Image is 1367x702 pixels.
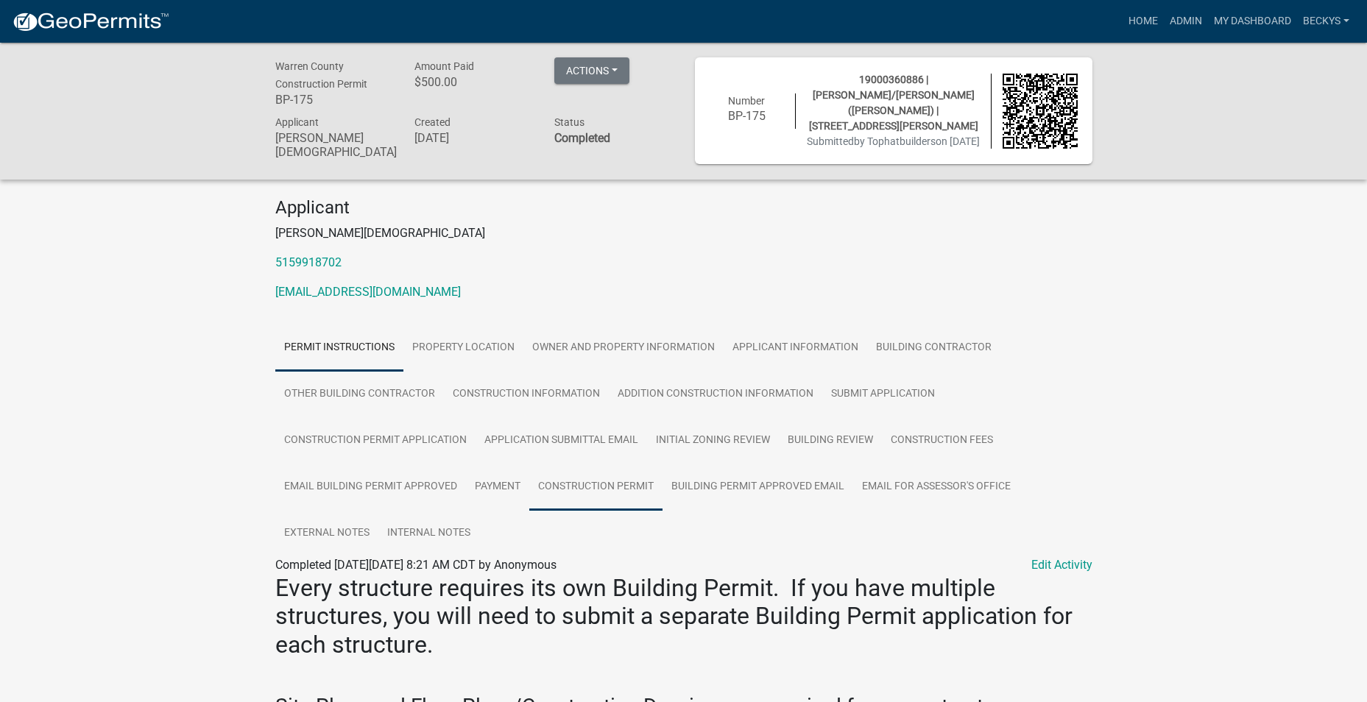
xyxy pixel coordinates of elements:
[609,371,822,418] a: Addition Construction Information
[724,325,867,372] a: Applicant Information
[275,417,476,464] a: Construction Permit Application
[554,131,610,145] strong: Completed
[275,93,393,107] h6: BP-175
[275,510,378,557] a: External Notes
[414,131,532,145] h6: [DATE]
[275,60,367,90] span: Warren County Construction Permit
[663,464,853,511] a: Building Permit Approved Email
[275,371,444,418] a: Other Building Contractor
[1164,7,1208,35] a: Admin
[882,417,1002,464] a: Construction Fees
[728,95,765,107] span: Number
[275,224,1092,242] p: [PERSON_NAME][DEMOGRAPHIC_DATA]
[1003,74,1078,149] img: QR code
[275,285,461,299] a: [EMAIL_ADDRESS][DOMAIN_NAME]
[403,325,523,372] a: Property Location
[1031,556,1092,574] a: Edit Activity
[414,60,474,72] span: Amount Paid
[275,464,466,511] a: Email Building Permit Approved
[275,131,393,159] h6: [PERSON_NAME][DEMOGRAPHIC_DATA]
[529,464,663,511] a: Construction Permit
[807,135,980,147] span: Submitted on [DATE]
[1297,7,1355,35] a: beckys
[867,325,1000,372] a: Building Contractor
[647,417,779,464] a: Initial Zoning Review
[275,574,1092,659] h2: Every structure requires its own Building Permit. If you have multiple structures, you will need ...
[854,135,936,147] span: by Tophatbuilders
[1208,7,1297,35] a: My Dashboard
[554,116,584,128] span: Status
[466,464,529,511] a: Payment
[444,371,609,418] a: Construction Information
[275,197,1092,219] h4: Applicant
[779,417,882,464] a: Building Review
[414,116,451,128] span: Created
[809,74,978,132] span: 19000360886 | [PERSON_NAME]/[PERSON_NAME] ([PERSON_NAME]) | [STREET_ADDRESS][PERSON_NAME]
[275,116,319,128] span: Applicant
[822,371,944,418] a: Submit Application
[523,325,724,372] a: Owner and Property Information
[853,464,1020,511] a: Email for Assessor's Office
[554,57,629,84] button: Actions
[1123,7,1164,35] a: Home
[476,417,647,464] a: Application Submittal Email
[378,510,479,557] a: Internal Notes
[275,325,403,372] a: Permit Instructions
[275,255,342,269] a: 5159918702
[414,75,532,89] h6: $500.00
[275,558,557,572] span: Completed [DATE][DATE] 8:21 AM CDT by Anonymous
[710,109,785,123] h6: BP-175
